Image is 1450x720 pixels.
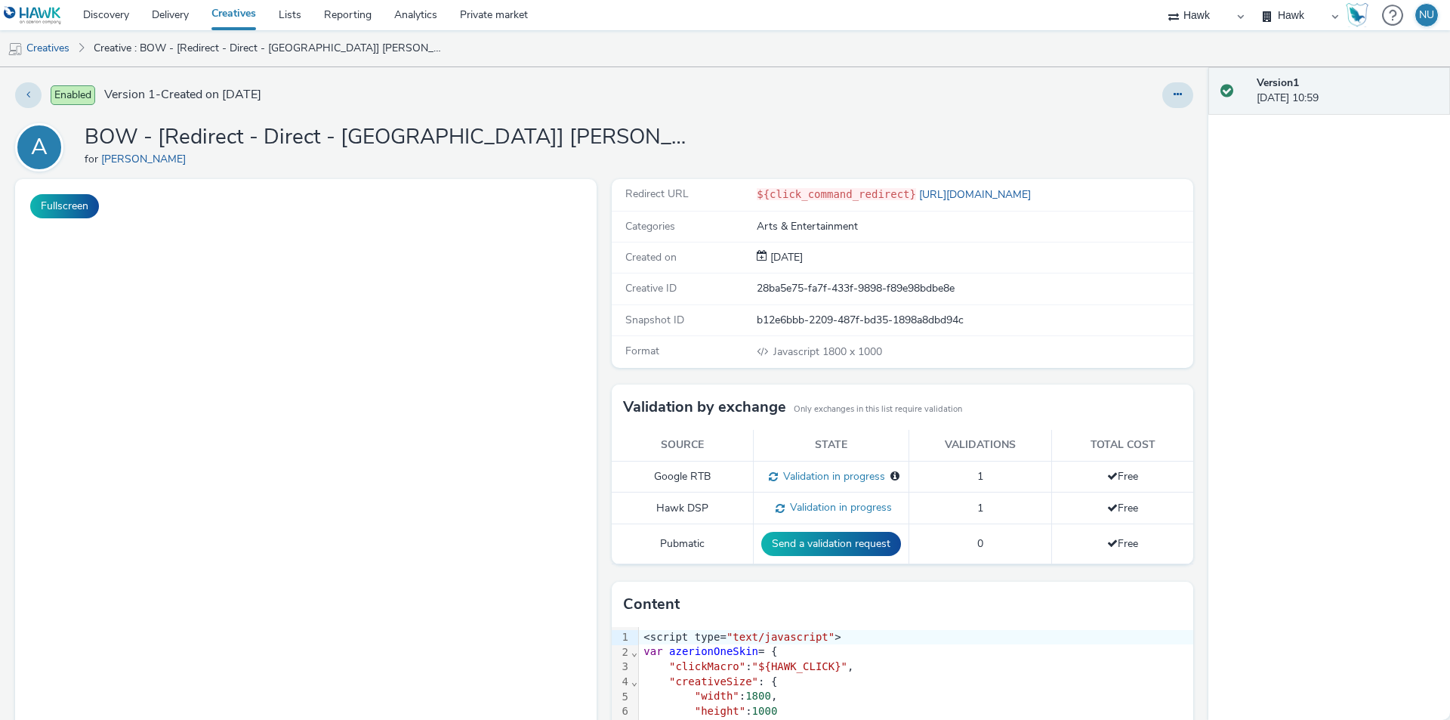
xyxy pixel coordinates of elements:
span: 1800 [745,690,771,702]
span: "width" [695,690,739,702]
span: 1000 [752,705,778,717]
td: Hawk DSP [612,493,754,524]
div: : , [639,660,1193,675]
span: Free [1107,501,1138,515]
span: "creativeSize" [669,675,758,688]
span: 1800 x 1000 [772,345,882,359]
img: Hawk Academy [1346,3,1368,27]
span: Creative ID [625,281,677,295]
span: Snapshot ID [625,313,684,327]
div: : , [639,689,1193,704]
div: 6 [612,704,631,719]
th: State [754,430,909,461]
td: Pubmatic [612,524,754,564]
button: Send a validation request [761,532,901,556]
div: A [31,126,48,168]
div: 5 [612,689,631,704]
a: Creative : BOW - [Redirect - Direct - [GEOGRAPHIC_DATA]] [PERSON_NAME] Lotto - Tablet_Thurs/Sat_(... [86,30,449,66]
span: Free [1107,536,1138,551]
div: 2 [612,644,631,660]
h1: BOW - [Redirect - Direct - [GEOGRAPHIC_DATA]] [PERSON_NAME] Lotto - Tablet_Thurs/Sat_(d96820ef)_0... [85,123,689,152]
div: 28ba5e75-fa7f-433f-9898-f89e98bdbe8e [757,281,1192,296]
span: var [643,645,662,657]
span: "text/javascript" [727,631,835,643]
span: 1 [977,469,983,484]
a: [URL][DOMAIN_NAME] [916,187,1037,202]
span: Validation in progress [785,500,892,515]
span: 0 [977,536,983,551]
span: "height" [695,705,745,717]
button: Fullscreen [30,194,99,218]
span: Enabled [51,85,95,105]
img: mobile [8,42,23,57]
span: Redirect URL [625,187,689,201]
div: b12e6bbb-2209-487f-bd35-1898a8dbd94c [757,313,1192,328]
span: for [85,152,101,166]
code: ${click_command_redirect} [757,188,916,200]
div: 4 [612,675,631,690]
span: Version 1 - Created on [DATE] [104,86,261,104]
span: Created on [625,250,677,264]
span: [DATE] [767,250,803,264]
div: [DATE] 10:59 [1257,76,1438,107]
span: "${HAWK_CLICK}" [752,660,847,672]
a: Hawk Academy [1346,3,1374,27]
div: NU [1419,4,1434,26]
span: 1 [977,501,983,515]
a: [PERSON_NAME] [101,152,192,166]
h3: Validation by exchange [623,396,786,419]
span: azerionOneSkin [669,645,758,657]
strong: Version 1 [1257,76,1299,90]
th: Validations [909,430,1052,461]
span: "clickMacro" [669,660,745,672]
span: Validation in progress [778,469,885,484]
div: : { [639,675,1193,690]
span: Javascript [773,345,822,359]
h3: Content [623,593,680,616]
div: 3 [612,660,631,675]
div: <script type= > [639,630,1193,645]
th: Source [612,430,754,461]
div: = { [639,644,1193,660]
div: Arts & Entertainment [757,219,1192,234]
td: Google RTB [612,461,754,493]
img: undefined Logo [4,6,62,25]
span: Categories [625,219,675,233]
div: : [639,704,1193,719]
small: Only exchanges in this list require validation [794,403,962,416]
div: Creation 09 September 2025, 10:59 [767,250,803,265]
span: Format [625,344,659,358]
span: Fold line [631,675,638,688]
div: 1 [612,630,631,645]
th: Total cost [1052,430,1193,461]
span: Free [1107,469,1138,484]
span: Fold line [631,645,638,657]
a: A [15,140,69,154]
